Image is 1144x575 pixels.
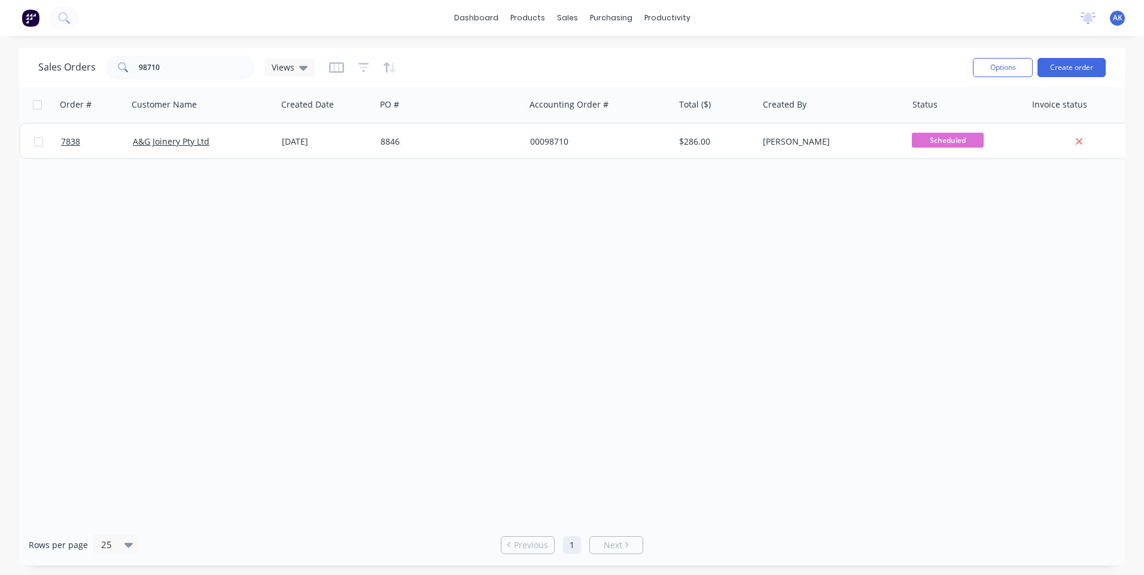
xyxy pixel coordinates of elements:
[380,99,399,111] div: PO #
[551,9,584,27] div: sales
[584,9,638,27] div: purchasing
[763,99,807,111] div: Created By
[139,56,255,79] input: Search...
[912,133,984,148] span: Scheduled
[1113,13,1122,23] span: AK
[1032,99,1087,111] div: Invoice status
[1037,58,1106,77] button: Create order
[912,99,938,111] div: Status
[514,539,548,551] span: Previous
[61,136,80,148] span: 7838
[448,9,504,27] a: dashboard
[679,99,711,111] div: Total ($)
[604,539,622,551] span: Next
[530,99,608,111] div: Accounting Order #
[504,9,551,27] div: products
[133,136,209,147] a: A&G Joinery Pty Ltd
[61,124,133,160] a: 7838
[282,136,371,148] div: [DATE]
[272,61,294,74] span: Views
[638,9,696,27] div: productivity
[530,136,663,148] div: 00098710
[29,539,88,551] span: Rows per page
[679,136,749,148] div: $286.00
[132,99,197,111] div: Customer Name
[38,62,96,73] h1: Sales Orders
[22,9,39,27] img: Factory
[590,539,643,551] a: Next page
[281,99,334,111] div: Created Date
[60,99,92,111] div: Order #
[973,58,1033,77] button: Options
[563,536,581,554] a: Page 1 is your current page
[496,536,648,554] ul: Pagination
[381,136,513,148] div: 8846
[763,136,896,148] div: [PERSON_NAME]
[501,539,554,551] a: Previous page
